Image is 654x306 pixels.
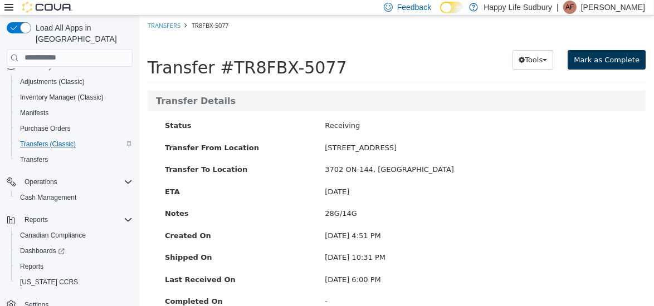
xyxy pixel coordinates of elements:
span: Manifests [20,108,48,117]
span: Cash Management [20,193,76,202]
button: Tools [373,34,414,55]
span: Feedback [397,2,431,13]
span: Dashboards [20,246,65,255]
span: Inventory Manager (Classic) [16,91,133,104]
span: Transfers [16,153,133,166]
p: Happy Life Sudbury [484,1,552,14]
button: Cash Management [11,190,137,205]
span: Washington CCRS [16,275,133,289]
button: Operations [20,175,62,189]
a: Transfers [16,153,52,166]
span: Tools [385,40,403,48]
label: Created On [17,215,177,226]
a: Dashboards [16,244,69,258]
a: Dashboards [11,243,137,259]
span: Manifests [16,106,133,120]
span: Transfer #TR8FBX-5077 [8,42,208,62]
button: Operations [2,174,137,190]
span: Operations [25,177,57,186]
span: Canadian Compliance [16,229,133,242]
span: Purchase Orders [20,124,71,133]
span: Reports [25,215,48,224]
button: Transfers [11,152,137,167]
a: [US_STATE] CCRS [16,275,82,289]
a: Cash Management [16,191,81,204]
button: Inventory Manager (Classic) [11,90,137,105]
span: Purchase Orders [16,122,133,135]
a: Reports [16,260,48,273]
span: Transfers (Classic) [16,137,133,151]
button: Reports [11,259,137,274]
label: Transfer From Location [17,127,177,138]
a: Transfers (Classic) [16,137,80,151]
label: Transfer To Location [17,149,177,160]
label: Completed On [17,280,177,292]
div: Receiving [177,105,497,116]
span: [US_STATE] CCRS [20,278,78,287]
button: [US_STATE] CCRS [11,274,137,290]
button: Purchase Orders [11,121,137,136]
div: [DATE] 10:31 PM [177,236,497,248]
a: Transfers [8,6,41,14]
label: Status [17,105,177,116]
span: Adjustments (Classic) [20,77,85,86]
a: Inventory Manager (Classic) [16,91,108,104]
button: Transfers (Classic) [11,136,137,152]
span: Adjustments (Classic) [16,75,133,88]
a: Canadian Compliance [16,229,90,242]
button: Mark as Complete [428,34,506,55]
span: Inventory Manager (Classic) [20,93,104,102]
span: Mark as Complete [435,40,500,48]
div: Amanda Filiatrault [563,1,577,14]
h3: Transfer Details [17,81,498,91]
span: Cash Management [16,191,133,204]
p: [PERSON_NAME] [581,1,645,14]
label: ETA [17,171,177,182]
span: Operations [20,175,133,189]
span: Dashboards [16,244,133,258]
span: Load All Apps in [GEOGRAPHIC_DATA] [31,22,133,45]
span: Dark Mode [440,13,441,14]
button: Reports [2,212,137,228]
a: Purchase Orders [16,122,75,135]
div: [DATE] 4:51 PM [177,215,497,226]
p: | [557,1,559,14]
button: Manifests [11,105,137,121]
button: Reports [20,213,52,226]
span: AF [565,1,574,14]
div: [STREET_ADDRESS] [177,127,497,138]
span: TR8FBX-5077 [52,6,89,14]
span: Transfers [20,155,48,164]
span: Transfers (Classic) [20,140,76,149]
span: Reports [16,260,133,273]
img: Cova [22,2,72,13]
div: [DATE] [177,171,497,182]
span: Reports [20,213,133,226]
input: Dark Mode [440,2,463,13]
label: Last Received On [17,259,177,270]
label: Shipped On [17,236,177,248]
div: 3702 ON-144, [GEOGRAPHIC_DATA] [177,149,497,160]
div: [DATE] 6:00 PM [177,259,497,270]
label: Notes [17,193,177,204]
a: Manifests [16,106,53,120]
div: - [177,280,497,292]
button: Canadian Compliance [11,228,137,243]
span: Reports [20,262,43,271]
div: 28G/14G [177,193,497,204]
button: Adjustments (Classic) [11,74,137,90]
span: Canadian Compliance [20,231,86,240]
a: Adjustments (Classic) [16,75,89,88]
